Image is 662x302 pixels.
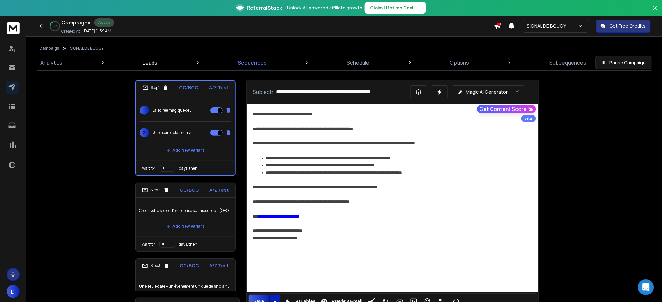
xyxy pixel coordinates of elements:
li: Step1CC/BCCA/Z Test1La soirée magique de fin d’année à [GEOGRAPHIC_DATA]2Votre soirée clé-en-main... [135,80,236,176]
p: Analytics [40,59,62,67]
li: Step2CC/BCCA/Z TestCréez votre soirée d’entreprise sur mesure au [GEOGRAPHIC_DATA], Bougy-Villars... [135,183,236,252]
p: Une seule date – un évènement unique de fin d’année à [GEOGRAPHIC_DATA] [139,277,232,295]
div: Open Intercom Messenger [638,279,654,295]
p: Options [450,59,469,67]
button: Claim Lifetime Deal→ [365,2,426,14]
p: days, then [179,242,198,247]
button: Get Free Credits [596,20,651,33]
a: Options [446,55,473,70]
p: Wait for [142,242,155,247]
p: Magic AI Generator [466,89,508,95]
p: A/Z Test [210,263,229,269]
a: Schedule [343,55,374,70]
button: Pause Campaign [596,56,652,69]
span: 2 [140,128,149,137]
p: Créez votre soirée d’entreprise sur mesure au [GEOGRAPHIC_DATA], Bougy-Villars [139,202,232,220]
p: Get Free Credits [610,23,646,29]
div: Step 3 [142,263,169,269]
button: Add New Variant [161,220,210,233]
span: → [416,5,421,11]
button: Magic AI Generator [452,85,525,98]
p: 18 % [53,24,57,28]
a: Subsequences [546,55,590,70]
button: Get Content Score [477,105,536,113]
button: D [7,285,20,298]
a: Leads [139,55,161,70]
a: Sequences [234,55,270,70]
p: Wait for [142,166,156,171]
p: [DATE] 11:59 AM [82,28,111,34]
p: La soirée magique de fin d’année à [GEOGRAPHIC_DATA] [153,108,195,113]
p: Leads [143,59,157,67]
p: Schedule [347,59,370,67]
button: Add New Variant [161,144,210,157]
p: Subject: [253,88,274,96]
div: Step 2 [142,187,169,193]
button: Campaign [39,46,59,51]
p: Unlock AI-powered affiliate growth [287,5,362,11]
p: Sequences [238,59,266,67]
p: CC/BCC [180,187,199,193]
p: A/Z Test [209,84,229,91]
div: Active [94,18,114,27]
a: Analytics [37,55,66,70]
p: Votre soirée clé-en-main de fin d’année à [GEOGRAPHIC_DATA] – Buffet, spectacle et ambiance garantie [153,130,195,135]
div: Beta [521,115,536,122]
p: CC/BCC [179,84,199,91]
p: A/Z Test [210,187,229,193]
span: 1 [140,106,149,115]
p: days, then [179,166,198,171]
p: SIGNAL DE BOUGY [527,23,569,29]
p: Created At: [61,29,81,34]
button: Close banner [651,4,659,20]
span: ReferralStack [247,4,282,12]
p: Subsequences [550,59,587,67]
div: Step 1 [142,85,169,91]
p: CC/BCC [180,263,199,269]
p: SIGNAL DE BOUGY [70,46,104,51]
h1: Campaigns [61,19,90,26]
